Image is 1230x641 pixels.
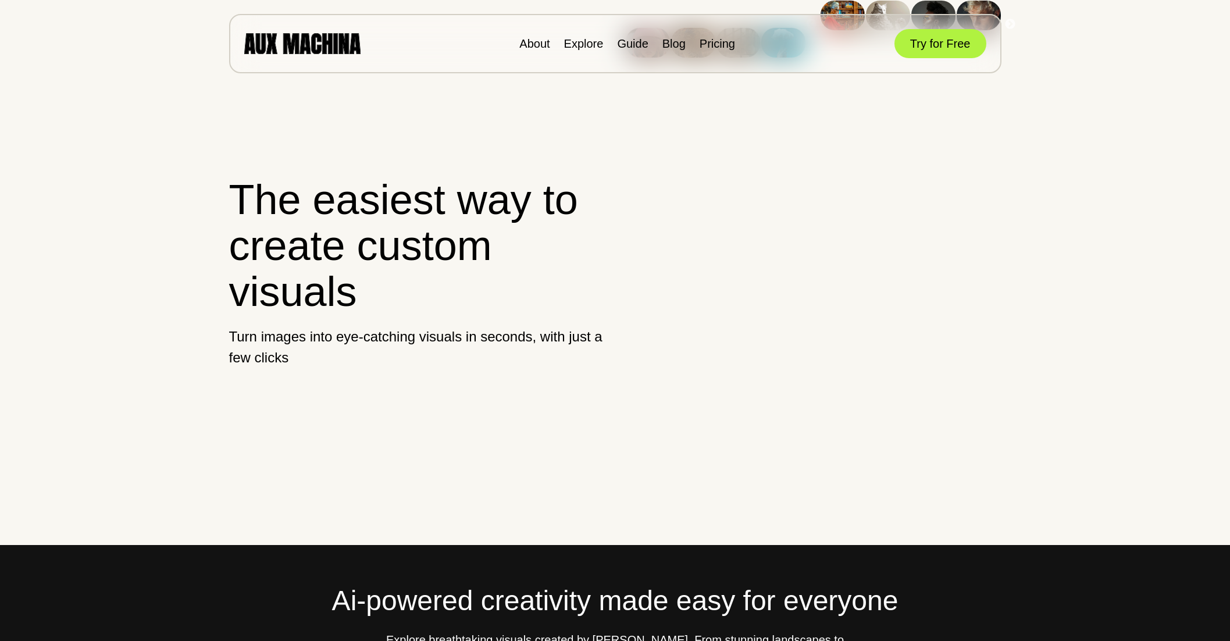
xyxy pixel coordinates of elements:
[564,37,604,50] a: Explore
[662,37,686,50] a: Blog
[519,37,550,50] a: About
[229,177,605,315] h1: The easiest way to create custom visuals
[229,580,1001,622] h2: Ai-powered creativity made easy for everyone
[894,29,986,58] button: Try for Free
[700,37,735,50] a: Pricing
[229,326,605,368] p: Turn images into eye-catching visuals in seconds, with just a few clicks
[244,33,361,54] img: AUX MACHINA
[617,37,648,50] a: Guide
